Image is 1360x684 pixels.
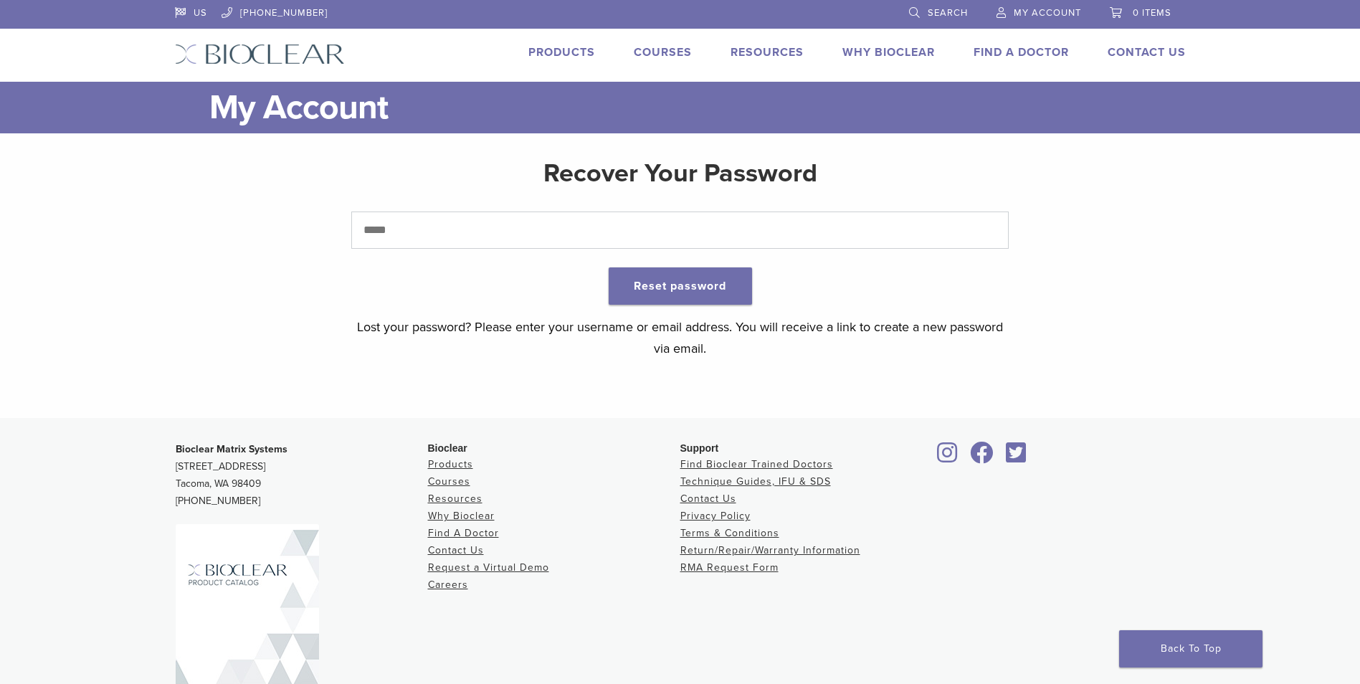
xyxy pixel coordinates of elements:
[1002,450,1032,465] a: Bioclear
[928,7,968,19] span: Search
[680,527,779,539] a: Terms & Conditions
[428,544,484,556] a: Contact Us
[842,45,935,60] a: Why Bioclear
[731,45,804,60] a: Resources
[680,510,751,522] a: Privacy Policy
[428,561,549,574] a: Request a Virtual Demo
[428,493,482,505] a: Resources
[428,475,470,488] a: Courses
[680,442,719,454] span: Support
[634,45,692,60] a: Courses
[680,475,831,488] a: Technique Guides, IFU & SDS
[209,82,1186,133] h1: My Account
[609,267,752,305] button: Reset password
[1014,7,1081,19] span: My Account
[680,493,736,505] a: Contact Us
[680,544,860,556] a: Return/Repair/Warranty Information
[528,45,595,60] a: Products
[428,579,468,591] a: Careers
[1119,630,1262,668] a: Back To Top
[680,561,779,574] a: RMA Request Form
[680,458,833,470] a: Find Bioclear Trained Doctors
[1108,45,1186,60] a: Contact Us
[966,450,999,465] a: Bioclear
[428,442,467,454] span: Bioclear
[428,527,499,539] a: Find A Doctor
[1133,7,1171,19] span: 0 items
[176,441,428,510] p: [STREET_ADDRESS] Tacoma, WA 98409 [PHONE_NUMBER]
[351,156,1009,191] h2: Recover Your Password
[176,443,287,455] strong: Bioclear Matrix Systems
[351,316,1009,359] p: Lost your password? Please enter your username or email address. You will receive a link to creat...
[933,450,963,465] a: Bioclear
[974,45,1069,60] a: Find A Doctor
[428,458,473,470] a: Products
[175,44,345,65] img: Bioclear
[428,510,495,522] a: Why Bioclear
